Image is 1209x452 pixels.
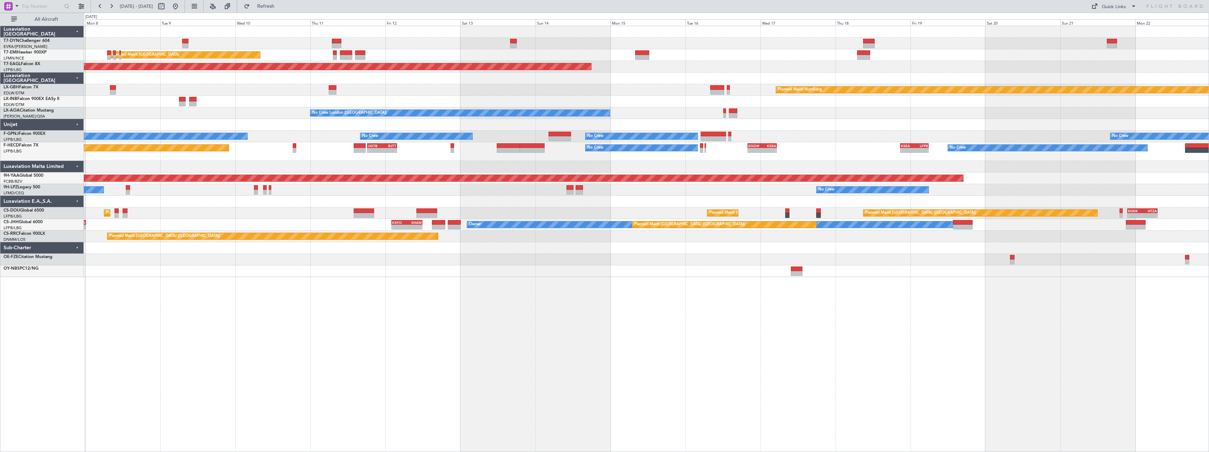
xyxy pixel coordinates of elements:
div: Planned Maint [GEOGRAPHIC_DATA] [112,50,179,60]
div: KSEA [762,144,776,148]
div: Tue 9 [160,19,235,26]
a: CS-DOUGlobal 6500 [4,208,44,213]
div: Mon 15 [610,19,686,26]
div: - [1128,213,1142,218]
div: Wed 10 [235,19,310,26]
a: EDLW/DTM [4,90,24,96]
div: - [914,148,928,152]
div: No Crew [362,131,378,142]
span: 9H-YAA [4,174,19,178]
div: KSEA [901,144,914,148]
div: EGGW [748,144,762,148]
div: Planned Maint [GEOGRAPHIC_DATA] ([GEOGRAPHIC_DATA]) [106,208,217,218]
span: LX-AOA [4,108,20,113]
span: All Aircraft [18,17,74,22]
a: T7-EMIHawker 900XP [4,50,46,55]
span: Refresh [251,4,281,9]
div: Thu 11 [310,19,385,26]
a: EDLW/DTM [4,102,24,107]
div: UGTB [368,144,382,148]
div: - [901,148,914,152]
div: - [1142,213,1157,218]
div: KSFO [392,220,407,225]
div: Fri 12 [385,19,460,26]
a: LX-AOACitation Mustang [4,108,54,113]
div: EGKK [1128,209,1142,213]
div: LFPB [914,144,928,148]
div: Planned Maint [GEOGRAPHIC_DATA] ([GEOGRAPHIC_DATA]) [865,208,976,218]
div: - [392,225,407,229]
div: EHAM [407,220,422,225]
div: Planned Maint [GEOGRAPHIC_DATA] ([GEOGRAPHIC_DATA]) [709,208,820,218]
div: No Crew [587,143,603,153]
div: - [748,148,762,152]
a: T7-EAGLFalcon 8X [4,62,40,66]
a: CS-JHHGlobal 6000 [4,220,43,224]
input: Trip Number [21,1,62,12]
div: Wed 17 [761,19,836,26]
div: Fri 19 [911,19,986,26]
div: - [368,148,382,152]
span: LX-GBH [4,85,19,89]
div: No Crew [818,184,835,195]
div: [DATE] [85,14,97,20]
a: 9H-LPZLegacy 500 [4,185,40,189]
div: - [382,148,396,152]
a: LFPB/LBG [4,214,22,219]
a: LFMN/NCE [4,56,24,61]
a: EVRA/[PERSON_NAME] [4,44,47,49]
a: F-HECDFalcon 7X [4,143,38,147]
a: LFPB/LBG [4,137,22,142]
button: Quick Links [1088,1,1140,12]
span: CS-JHH [4,220,19,224]
a: LFMD/CEQ [4,190,24,196]
span: [DATE] - [DATE] [120,3,153,10]
span: T7-DYN [4,39,19,43]
div: Quick Links [1102,4,1126,11]
span: F-HECD [4,143,19,147]
a: CS-RRCFalcon 900LX [4,232,45,236]
div: Sun 14 [535,19,610,26]
div: RJTT [382,144,396,148]
div: No Crew [587,131,603,142]
div: Owner [469,219,481,230]
div: HTZA [1142,209,1157,213]
span: OE-FZE [4,255,18,259]
div: No Crew [950,143,966,153]
a: T7-DYNChallenger 604 [4,39,50,43]
span: 9H-LPZ [4,185,18,189]
div: Sun 21 [1060,19,1135,26]
div: No Crew [1112,131,1128,142]
a: LFPB/LBG [4,225,22,231]
div: Planned Maint [GEOGRAPHIC_DATA] ([GEOGRAPHIC_DATA]) [634,219,745,230]
span: T7-EMI [4,50,17,55]
span: CS-DOU [4,208,20,213]
div: Tue 16 [686,19,761,26]
a: LFPB/LBG [4,67,22,73]
span: OY-NBS [4,266,20,271]
a: OY-NBSPC12/NG [4,266,38,271]
div: Sat 20 [985,19,1060,26]
span: CS-RRC [4,232,19,236]
div: - [407,225,422,229]
div: Sat 13 [460,19,535,26]
span: LX-INB [4,97,17,101]
a: DNMM/LOS [4,237,25,242]
a: LX-INBFalcon 900EX EASy II [4,97,59,101]
a: OE-FZECitation Mustang [4,255,52,259]
a: [PERSON_NAME]/QSA [4,114,45,119]
a: FCBB/BZV [4,179,22,184]
button: All Aircraft [8,14,76,25]
div: Thu 18 [836,19,911,26]
div: Mon 8 [85,19,160,26]
span: T7-EAGL [4,62,21,66]
div: - [762,148,776,152]
div: No Crew London ([GEOGRAPHIC_DATA]) [312,108,387,118]
a: LFPB/LBG [4,149,22,154]
span: F-GPNJ [4,132,19,136]
a: 9H-YAAGlobal 5000 [4,174,43,178]
div: Planned Maint [GEOGRAPHIC_DATA] ([GEOGRAPHIC_DATA]) [109,231,220,241]
button: Refresh [241,1,283,12]
a: LX-GBHFalcon 7X [4,85,38,89]
div: Planned Maint Nurnberg [778,84,822,95]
